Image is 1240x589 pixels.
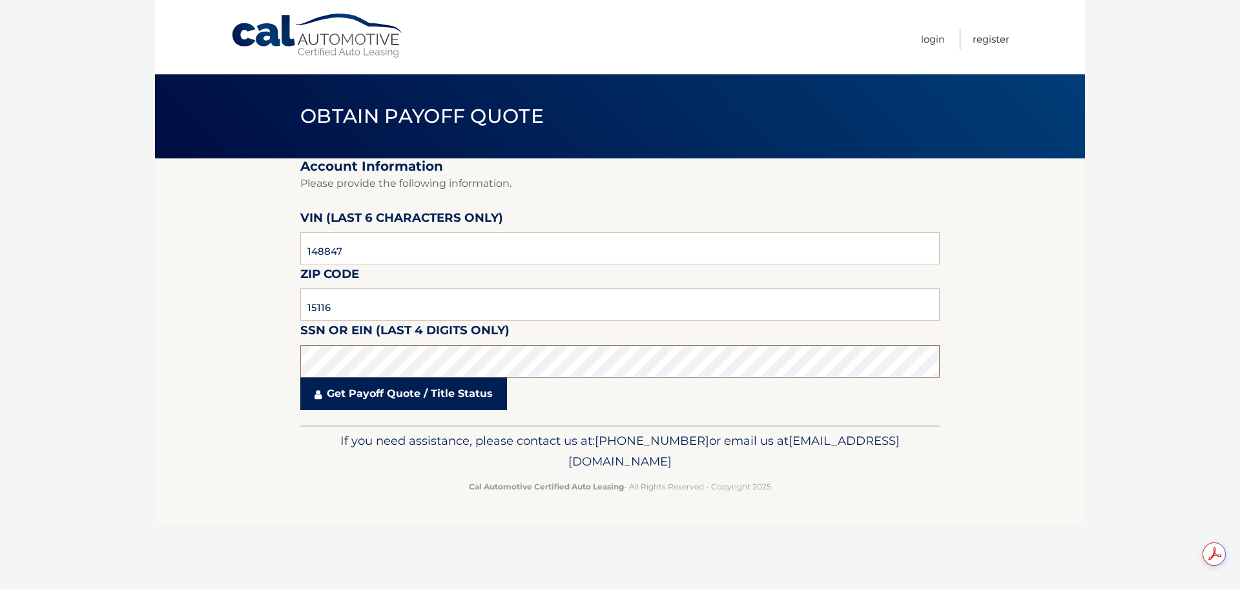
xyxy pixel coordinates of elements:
[300,208,503,232] label: VIN (last 6 characters only)
[300,264,359,288] label: Zip Code
[309,431,931,472] p: If you need assistance, please contact us at: or email us at
[231,13,405,59] a: Cal Automotive
[921,28,945,50] a: Login
[300,158,940,175] h2: Account Information
[300,104,544,128] span: Obtain Payoff Quote
[973,28,1009,50] a: Register
[595,433,709,448] span: [PHONE_NUMBER]
[300,175,940,193] p: Please provide the following information.
[309,480,931,493] p: - All Rights Reserved - Copyright 2025
[469,482,624,491] strong: Cal Automotive Certified Auto Leasing
[300,378,507,410] a: Get Payoff Quote / Title Status
[300,321,510,345] label: SSN or EIN (last 4 digits only)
